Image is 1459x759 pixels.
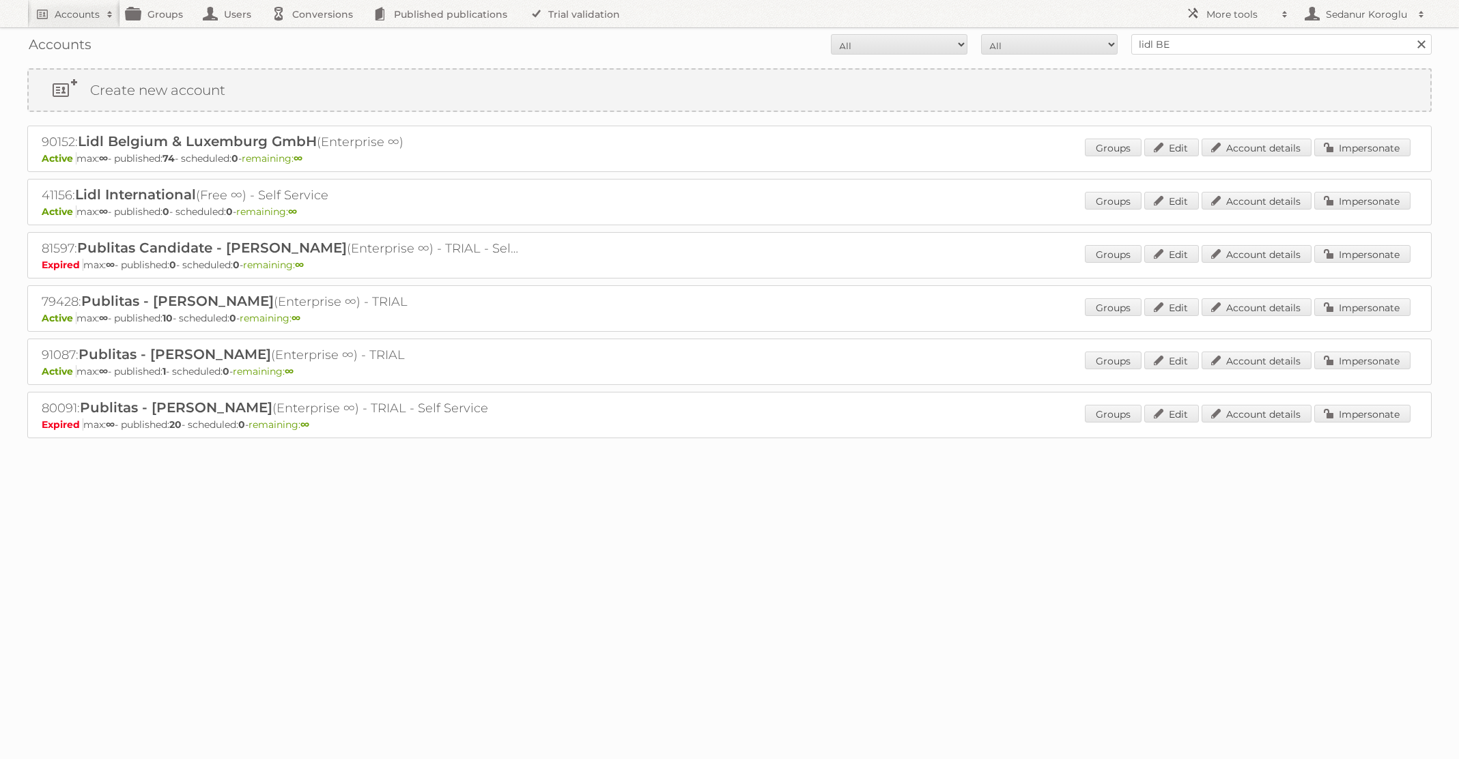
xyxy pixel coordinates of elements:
span: remaining: [243,259,304,271]
strong: 10 [162,312,173,324]
h2: 41156: (Free ∞) - Self Service [42,186,520,204]
strong: 0 [229,312,236,324]
strong: 0 [233,259,240,271]
strong: 0 [226,205,233,218]
span: Active [42,365,76,377]
a: Impersonate [1314,192,1411,210]
a: Impersonate [1314,352,1411,369]
span: Active [42,205,76,218]
a: Edit [1144,245,1199,263]
a: Account details [1202,405,1312,423]
p: max: - published: - scheduled: - [42,418,1417,431]
span: remaining: [240,312,300,324]
a: Groups [1085,245,1142,263]
a: Account details [1202,139,1312,156]
h2: 81597: (Enterprise ∞) - TRIAL - Self Service [42,240,520,257]
strong: ∞ [295,259,304,271]
h2: 80091: (Enterprise ∞) - TRIAL - Self Service [42,399,520,417]
strong: ∞ [300,418,309,431]
p: max: - published: - scheduled: - [42,259,1417,271]
a: Impersonate [1314,139,1411,156]
p: max: - published: - scheduled: - [42,365,1417,377]
strong: 1 [162,365,166,377]
a: Create new account [29,70,1430,111]
a: Edit [1144,405,1199,423]
span: remaining: [233,365,294,377]
strong: 0 [231,152,238,164]
a: Account details [1202,352,1312,369]
h2: More tools [1206,8,1275,21]
h2: 91087: (Enterprise ∞) - TRIAL [42,346,520,364]
strong: 0 [223,365,229,377]
a: Impersonate [1314,298,1411,316]
strong: ∞ [294,152,302,164]
a: Impersonate [1314,245,1411,263]
strong: ∞ [106,259,115,271]
a: Edit [1144,352,1199,369]
strong: ∞ [288,205,297,218]
a: Account details [1202,298,1312,316]
h2: Accounts [55,8,100,21]
strong: 74 [162,152,175,164]
span: Expired [42,259,83,271]
h2: 90152: (Enterprise ∞) [42,133,520,151]
strong: 20 [169,418,182,431]
strong: ∞ [99,312,108,324]
p: max: - published: - scheduled: - [42,312,1417,324]
p: max: - published: - scheduled: - [42,205,1417,218]
span: Expired [42,418,83,431]
span: Publitas - [PERSON_NAME] [79,346,271,362]
strong: ∞ [285,365,294,377]
a: Groups [1085,298,1142,316]
span: remaining: [236,205,297,218]
span: Lidl International [75,186,196,203]
a: Groups [1085,192,1142,210]
a: Account details [1202,245,1312,263]
a: Edit [1144,139,1199,156]
h2: Sedanur Koroglu [1322,8,1411,21]
span: Publitas - [PERSON_NAME] [80,399,272,416]
a: Account details [1202,192,1312,210]
strong: ∞ [292,312,300,324]
strong: ∞ [106,418,115,431]
strong: 0 [162,205,169,218]
strong: ∞ [99,365,108,377]
span: remaining: [249,418,309,431]
p: max: - published: - scheduled: - [42,152,1417,164]
span: remaining: [242,152,302,164]
strong: ∞ [99,152,108,164]
a: Impersonate [1314,405,1411,423]
span: Publitas - [PERSON_NAME] [81,293,274,309]
strong: ∞ [99,205,108,218]
span: Active [42,152,76,164]
a: Edit [1144,192,1199,210]
h2: 79428: (Enterprise ∞) - TRIAL [42,293,520,311]
a: Groups [1085,352,1142,369]
a: Groups [1085,405,1142,423]
span: Lidl Belgium & Luxemburg GmbH [78,133,317,149]
a: Edit [1144,298,1199,316]
strong: 0 [169,259,176,271]
a: Groups [1085,139,1142,156]
span: Publitas Candidate - [PERSON_NAME] [77,240,347,256]
span: Active [42,312,76,324]
strong: 0 [238,418,245,431]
